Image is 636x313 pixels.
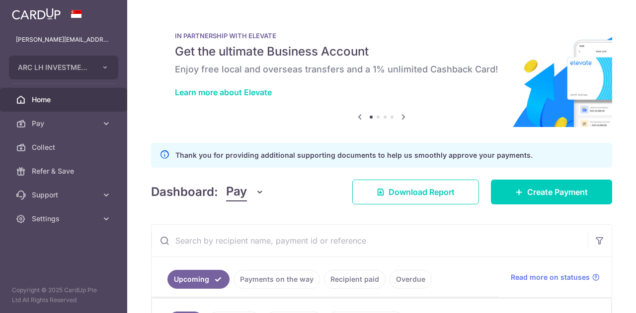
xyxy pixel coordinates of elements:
[12,8,61,20] img: CardUp
[511,272,600,282] a: Read more on statuses
[511,272,590,282] span: Read more on statuses
[226,183,247,201] span: Pay
[32,95,97,105] span: Home
[32,190,97,200] span: Support
[32,142,97,152] span: Collect
[175,32,588,40] p: IN PARTNERSHIP WITH ELEVATE
[18,63,91,72] span: ARC LH INVESTMENTS PTE. LTD.
[167,270,230,289] a: Upcoming
[175,149,533,161] p: Thank you for providing additional supporting documents to help us smoothly approve your payments.
[32,214,97,224] span: Settings
[491,180,612,204] a: Create Payment
[16,35,111,45] p: [PERSON_NAME][EMAIL_ADDRESS][DOMAIN_NAME]
[389,186,455,198] span: Download Report
[226,183,264,201] button: Pay
[175,63,588,75] h6: Enjoy free local and overseas transfers and a 1% unlimited Cashback Card!
[324,270,386,289] a: Recipient paid
[527,186,588,198] span: Create Payment
[152,225,588,256] input: Search by recipient name, payment id or reference
[234,270,320,289] a: Payments on the way
[175,87,272,97] a: Learn more about Elevate
[151,16,612,127] img: Renovation banner
[390,270,432,289] a: Overdue
[9,56,118,79] button: ARC LH INVESTMENTS PTE. LTD.
[175,44,588,60] h5: Get the ultimate Business Account
[32,166,97,176] span: Refer & Save
[32,119,97,128] span: Pay
[151,183,218,201] h4: Dashboard:
[572,283,626,308] iframe: Opens a widget where you can find more information
[352,180,479,204] a: Download Report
